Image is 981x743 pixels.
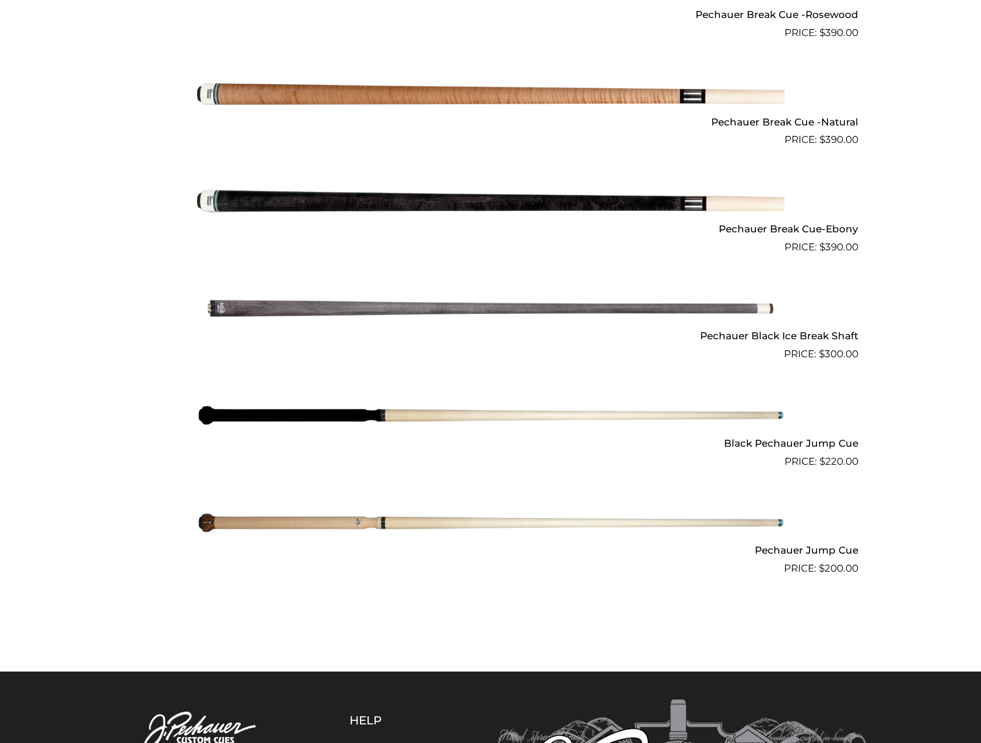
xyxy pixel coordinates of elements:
[819,348,858,360] bdi: 300.00
[819,562,825,574] span: $
[819,241,858,253] bdi: 390.00
[819,134,858,145] bdi: 390.00
[123,540,858,561] h2: Pechauer Jump Cue
[819,241,825,253] span: $
[349,713,440,727] h5: Help
[197,45,784,143] img: Pechauer Break Cue -Natural
[123,432,858,454] h2: Black Pechauer Jump Cue
[197,474,784,572] img: Pechauer Jump Cue
[123,474,858,576] a: Pechauer Jump Cue $200.00
[123,367,858,469] a: Black Pechauer Jump Cue $220.00
[819,348,825,360] span: $
[197,152,784,250] img: Pechauer Break Cue-Ebony
[123,218,858,239] h2: Pechauer Break Cue-Ebony
[197,260,784,357] img: Pechauer Black Ice Break Shaft
[819,562,858,574] bdi: 200.00
[123,260,858,362] a: Pechauer Black Ice Break Shaft $300.00
[123,152,858,254] a: Pechauer Break Cue-Ebony $390.00
[819,455,825,467] span: $
[819,27,858,38] bdi: 390.00
[819,455,858,467] bdi: 220.00
[123,325,858,347] h2: Pechauer Black Ice Break Shaft
[123,111,858,132] h2: Pechauer Break Cue -Natural
[819,27,825,38] span: $
[123,4,858,26] h2: Pechauer Break Cue -Rosewood
[197,367,784,464] img: Black Pechauer Jump Cue
[123,45,858,148] a: Pechauer Break Cue -Natural $390.00
[819,134,825,145] span: $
